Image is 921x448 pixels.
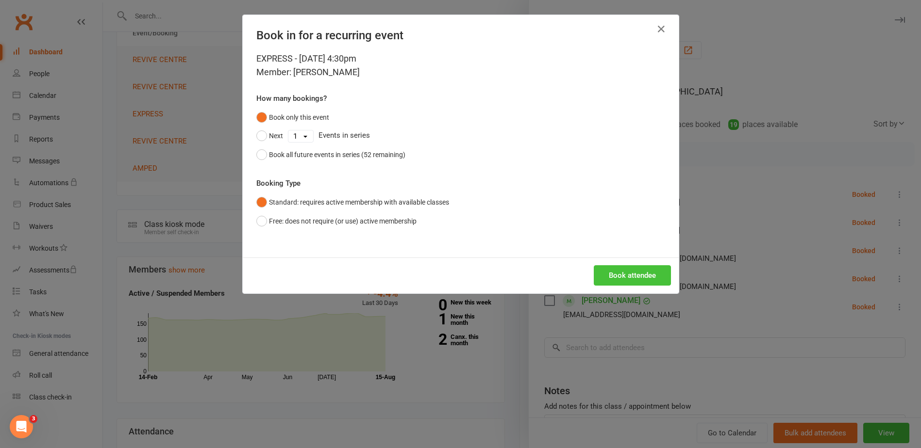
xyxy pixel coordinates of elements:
[653,21,669,37] button: Close
[256,145,405,164] button: Book all future events in series (52 remaining)
[256,93,327,104] label: How many bookings?
[269,149,405,160] div: Book all future events in series (52 remaining)
[256,193,449,211] button: Standard: requires active membership with available classes
[594,265,671,286] button: Book attendee
[10,415,33,438] iframe: Intercom live chat
[256,177,301,189] label: Booking Type
[256,108,329,127] button: Book only this event
[256,29,665,42] h4: Book in for a recurring event
[256,212,417,230] button: Free: does not require (or use) active membership
[30,415,37,423] span: 3
[256,127,665,145] div: Events in series
[256,127,283,145] button: Next
[256,52,665,79] div: EXPRESS - [DATE] 4:30pm Member: [PERSON_NAME]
